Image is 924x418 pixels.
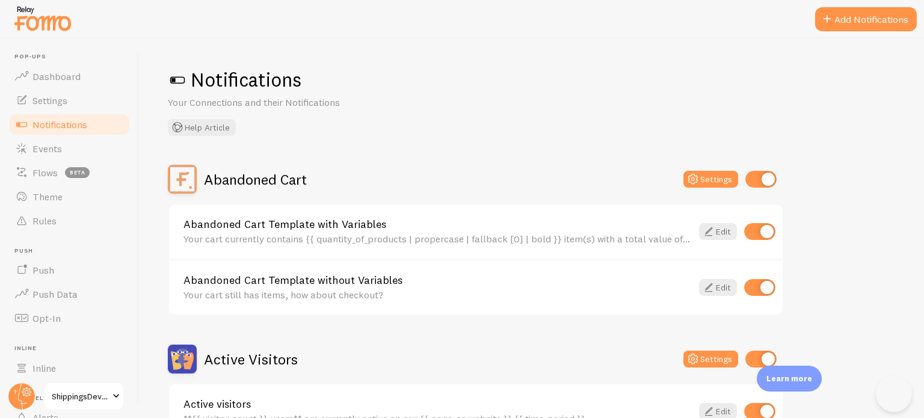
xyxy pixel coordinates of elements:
[32,118,87,131] span: Notifications
[32,167,58,179] span: Flows
[32,191,63,203] span: Theme
[7,258,131,282] a: Push
[699,279,737,296] a: Edit
[7,282,131,306] a: Push Data
[32,288,78,300] span: Push Data
[14,247,131,255] span: Push
[32,215,57,227] span: Rules
[699,223,737,240] a: Edit
[7,64,131,88] a: Dashboard
[7,356,131,380] a: Inline
[876,376,912,412] iframe: Help Scout Beacon - Open
[757,366,822,392] div: Learn more
[14,345,131,352] span: Inline
[168,96,457,109] p: Your Connections and their Notifications
[13,3,73,34] img: fomo-relay-logo-orange.svg
[14,53,131,61] span: Pop-ups
[168,345,197,373] img: Active Visitors
[7,185,131,209] a: Theme
[766,373,812,384] p: Learn more
[683,351,738,367] button: Settings
[65,167,90,178] span: beta
[204,170,307,189] h2: Abandoned Cart
[183,289,692,300] div: Your cart still has items, how about checkout?
[32,94,67,106] span: Settings
[168,67,895,92] h1: Notifications
[183,219,692,230] a: Abandoned Cart Template with Variables
[32,264,54,276] span: Push
[683,171,738,188] button: Settings
[168,119,236,136] button: Help Article
[32,70,81,82] span: Dashboard
[183,233,692,244] div: Your cart currently contains {{ quantity_of_products | propercase | fallback [0] | bold }} item(s...
[7,209,131,233] a: Rules
[7,161,131,185] a: Flows beta
[7,88,131,112] a: Settings
[7,112,131,137] a: Notifications
[204,350,298,369] h2: Active Visitors
[32,143,62,155] span: Events
[32,312,61,324] span: Opt-In
[168,165,197,194] img: Abandoned Cart
[7,137,131,161] a: Events
[183,399,692,410] a: Active visitors
[52,389,109,404] span: ShippingsDevelopment
[7,306,131,330] a: Opt-In
[43,382,125,411] a: ShippingsDevelopment
[183,275,692,286] a: Abandoned Cart Template without Variables
[32,362,56,374] span: Inline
